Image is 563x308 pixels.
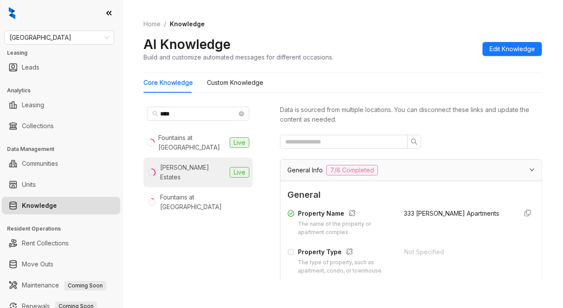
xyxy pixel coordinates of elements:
[7,49,122,57] h3: Leasing
[298,259,394,275] div: The type of property, such as apartment, condo, or townhouse.
[2,96,120,114] li: Leasing
[22,155,58,172] a: Communities
[239,111,244,116] span: close-circle
[2,176,120,193] li: Units
[298,209,394,220] div: Property Name
[2,59,120,76] li: Leads
[7,87,122,94] h3: Analytics
[9,7,15,19] img: logo
[22,96,44,114] a: Leasing
[404,247,511,257] div: Not Specified
[287,165,323,175] span: General Info
[490,44,535,54] span: Edit Knowledge
[152,111,158,117] span: search
[2,234,120,252] li: Rent Collections
[326,165,378,175] span: 7/8 Completed
[280,105,542,124] div: Data is sourced from multiple locations. You can disconnect these links and update the content as...
[170,20,205,28] span: Knowledge
[298,220,394,237] div: The name of the property or apartment complex.
[483,42,542,56] button: Edit Knowledge
[22,117,54,135] a: Collections
[143,36,231,52] h2: AI Knowledge
[142,19,162,29] a: Home
[2,255,120,273] li: Move Outs
[287,188,535,202] span: General
[160,163,226,182] div: [PERSON_NAME] Estates
[2,155,120,172] li: Communities
[22,59,39,76] a: Leads
[280,160,542,181] div: General Info7/8 Completed
[143,52,333,62] div: Build and customize automated messages for different occasions.
[143,78,193,87] div: Core Knowledge
[404,210,500,217] span: 333 [PERSON_NAME] Apartments
[22,176,36,193] a: Units
[7,145,122,153] h3: Data Management
[160,192,249,212] div: Fountains at [GEOGRAPHIC_DATA]
[411,138,418,145] span: search
[207,78,263,87] div: Custom Knowledge
[164,19,166,29] li: /
[64,281,106,290] span: Coming Soon
[7,225,122,233] h3: Resident Operations
[298,247,394,259] div: Property Type
[22,234,69,252] a: Rent Collections
[2,197,120,214] li: Knowledge
[2,276,120,294] li: Maintenance
[529,167,535,172] span: expanded
[10,31,109,44] span: Fairfield
[22,197,57,214] a: Knowledge
[230,167,249,178] span: Live
[2,117,120,135] li: Collections
[158,133,226,152] div: Fountains at [GEOGRAPHIC_DATA]
[22,255,53,273] a: Move Outs
[230,137,249,148] span: Live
